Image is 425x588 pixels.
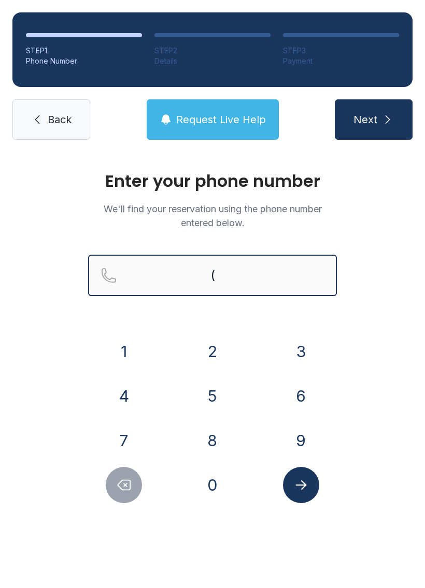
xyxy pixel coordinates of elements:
input: Reservation phone number [88,255,337,296]
button: 0 [194,467,231,503]
h1: Enter your phone number [88,173,337,189]
button: Delete number [106,467,142,503]
button: 4 [106,378,142,414]
div: STEP 3 [283,46,399,56]
div: Details [154,56,271,66]
p: We'll find your reservation using the phone number entered below. [88,202,337,230]
button: 7 [106,422,142,459]
span: Request Live Help [176,112,266,127]
button: 3 [283,333,319,370]
button: 8 [194,422,231,459]
span: Back [48,112,72,127]
button: 6 [283,378,319,414]
button: 2 [194,333,231,370]
div: STEP 2 [154,46,271,56]
button: 9 [283,422,319,459]
div: STEP 1 [26,46,142,56]
button: 1 [106,333,142,370]
button: 5 [194,378,231,414]
span: Next [353,112,377,127]
div: Phone Number [26,56,142,66]
button: Submit lookup form [283,467,319,503]
div: Payment [283,56,399,66]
